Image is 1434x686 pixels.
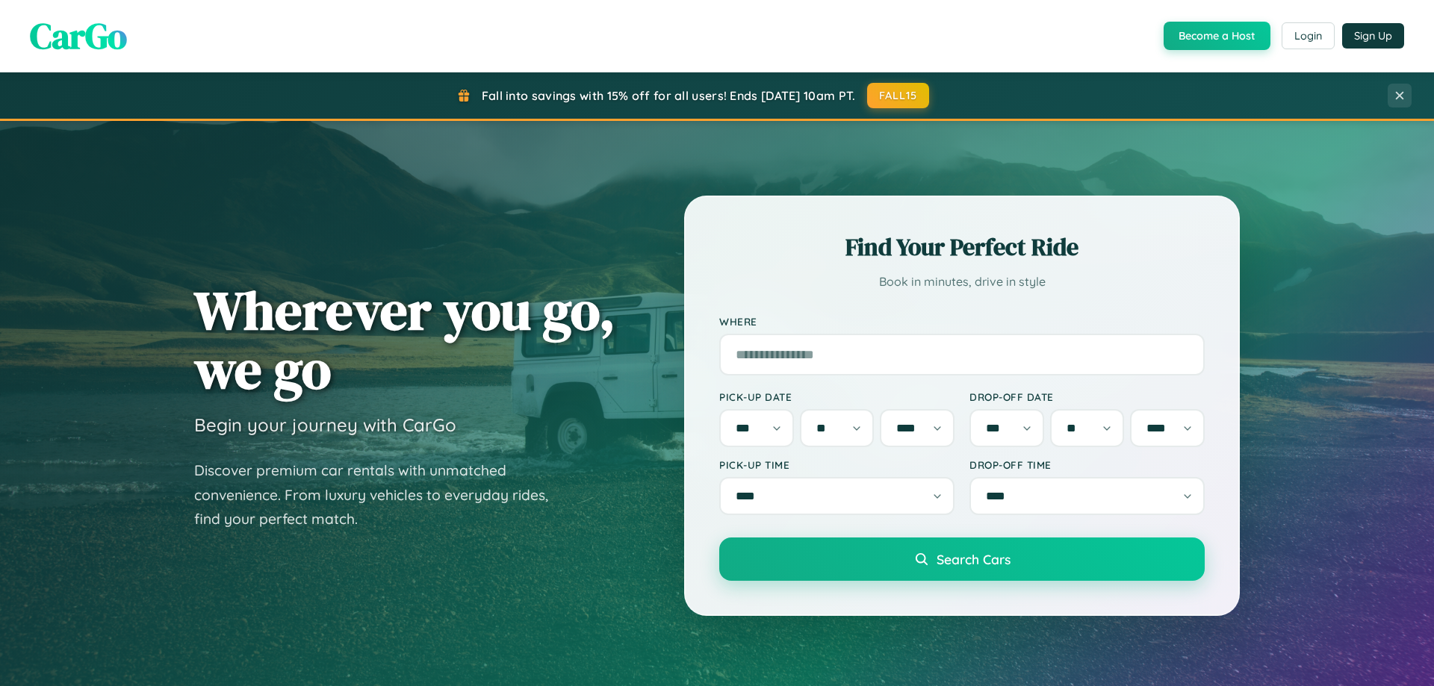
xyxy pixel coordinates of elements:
label: Drop-off Date [969,390,1205,403]
button: Search Cars [719,537,1205,581]
h3: Begin your journey with CarGo [194,414,456,436]
button: Become a Host [1164,22,1270,50]
label: Pick-up Time [719,458,955,471]
span: Search Cars [937,551,1011,567]
label: Drop-off Time [969,458,1205,471]
button: Login [1282,22,1335,49]
label: Pick-up Date [719,390,955,403]
label: Where [719,315,1205,328]
p: Discover premium car rentals with unmatched convenience. From luxury vehicles to everyday rides, ... [194,458,568,531]
span: Fall into savings with 15% off for all users! Ends [DATE] 10am PT. [482,88,856,103]
p: Book in minutes, drive in style [719,271,1205,293]
h2: Find Your Perfect Ride [719,231,1205,264]
h1: Wherever you go, we go [194,281,615,399]
span: CarGo [30,11,127,60]
button: Sign Up [1342,23,1404,49]
button: FALL15 [867,83,930,108]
